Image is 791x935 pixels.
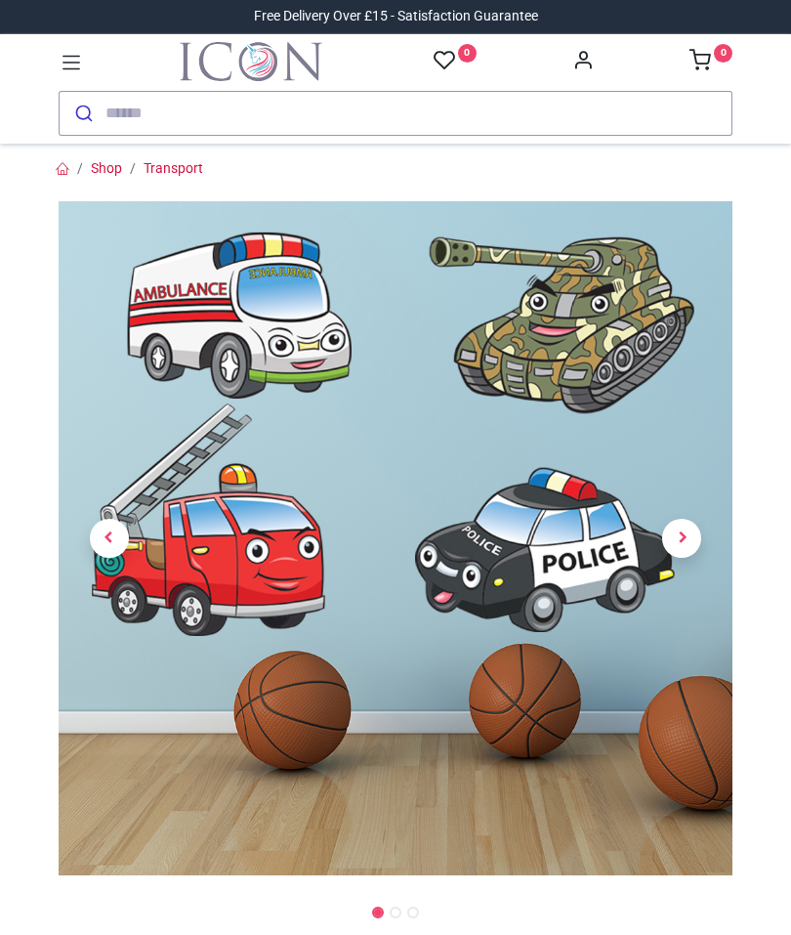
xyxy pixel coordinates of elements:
img: Icon Wall Stickers [180,42,322,81]
a: Shop [91,160,122,176]
a: 0 [689,55,732,70]
a: 0 [434,49,477,73]
a: Transport [144,160,203,176]
a: Next [632,303,733,775]
img: Emergency Vehicle Childrens Wall Sticker [59,201,732,875]
a: Logo of Icon Wall Stickers [180,42,322,81]
button: Submit [60,92,105,135]
a: Account Info [572,55,594,70]
div: Free Delivery Over £15 - Satisfaction Guarantee [254,7,538,26]
a: Previous [59,303,160,775]
sup: 0 [458,44,477,63]
span: Previous [90,519,129,558]
span: Next [662,519,701,558]
sup: 0 [714,44,732,63]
